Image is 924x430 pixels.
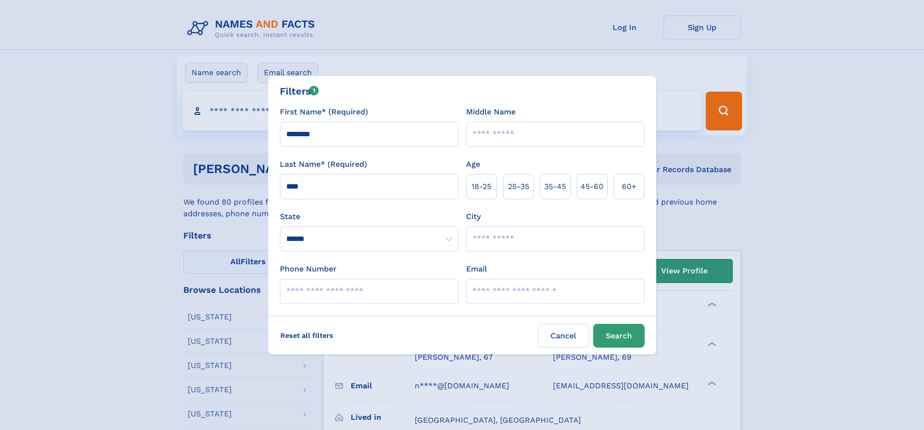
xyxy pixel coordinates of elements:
label: Last Name* (Required) [280,159,367,170]
span: 18‑25 [471,181,491,192]
label: Middle Name [466,106,516,118]
span: 45‑60 [581,181,603,192]
label: City [466,211,481,223]
label: First Name* (Required) [280,106,368,118]
span: 35‑45 [544,181,566,192]
label: Cancel [538,324,589,348]
label: Phone Number [280,263,337,275]
span: 60+ [622,181,636,192]
label: State [280,211,458,223]
label: Age [466,159,480,170]
button: Search [593,324,645,348]
label: Email [466,263,487,275]
span: 25‑35 [508,181,529,192]
div: Filters [280,84,319,98]
label: Reset all filters [274,324,340,347]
